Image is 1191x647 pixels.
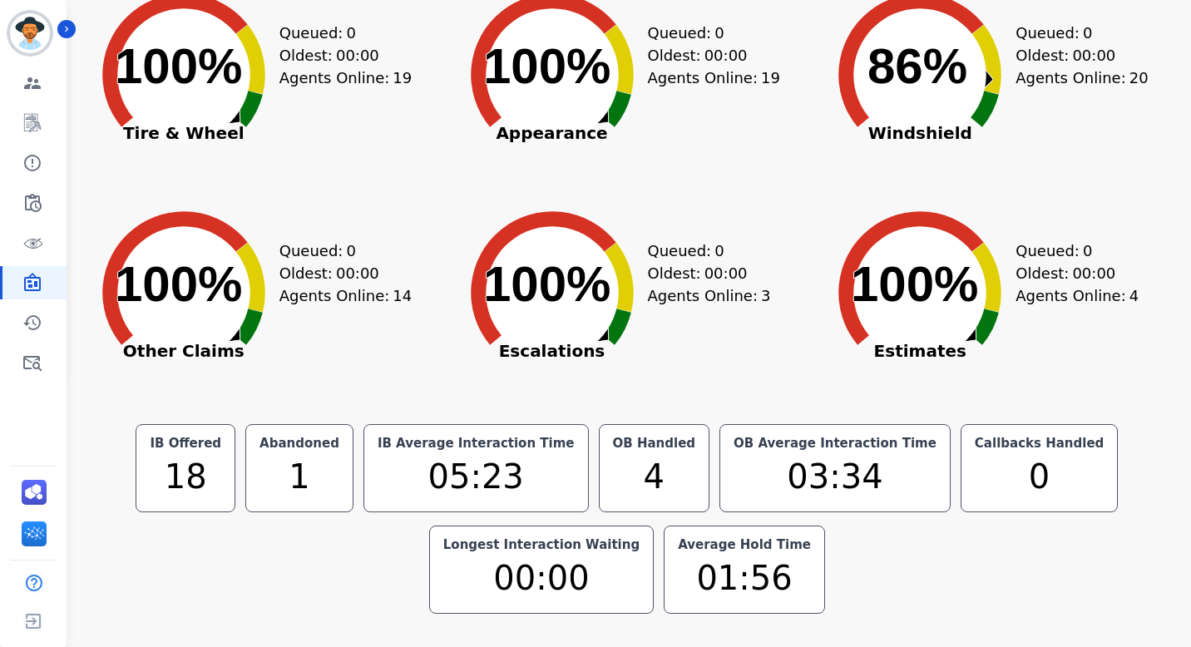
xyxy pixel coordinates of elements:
[610,435,699,452] div: OB Handled
[610,452,699,501] div: 4
[816,343,1024,359] span: Estimates
[971,452,1107,501] div: 0
[146,435,225,452] div: IB Offered
[393,284,412,307] span: 14
[648,67,789,89] div: Agents Online:
[704,44,748,67] span: 00:00
[714,22,724,44] span: 0
[346,22,355,44] span: 0
[1083,240,1092,262] span: 0
[374,452,578,501] div: 05:23
[374,435,578,452] div: IB Average Interaction Time
[1129,284,1139,307] span: 4
[1072,262,1115,284] span: 00:00
[1083,22,1092,44] span: 0
[448,125,656,141] span: Appearance
[675,536,814,553] div: Average Hold Time
[393,67,412,89] span: 19
[440,553,643,603] div: 00:00
[279,240,404,262] div: Queued:
[80,125,288,141] span: Tire & Wheel
[1016,22,1140,44] div: Queued:
[1016,44,1140,67] div: Oldest:
[80,343,288,359] span: Other Claims
[648,262,773,284] div: Oldest:
[483,38,610,94] text: 100%
[1016,284,1157,307] div: Agents Online:
[115,256,242,312] text: 100%
[115,38,242,94] text: 100%
[256,452,343,501] div: 1
[730,435,940,452] div: OB Average Interaction Time
[648,22,773,44] div: Queued:
[675,553,814,603] div: 01:56
[279,44,404,67] div: Oldest:
[10,13,50,53] img: Bordered avatar
[279,284,421,307] div: Agents Online:
[448,343,656,359] span: Escalations
[336,44,379,67] span: 00:00
[851,256,978,312] text: 100%
[336,262,379,284] span: 00:00
[146,452,225,501] div: 18
[1129,67,1149,89] span: 20
[256,435,343,452] div: Abandoned
[816,125,1024,141] span: Windshield
[971,435,1107,452] div: Callbacks Handled
[648,44,773,67] div: Oldest:
[279,22,404,44] div: Queued:
[483,256,610,312] text: 100%
[761,67,780,89] span: 19
[1016,262,1140,284] div: Oldest:
[648,284,789,307] div: Agents Online:
[648,240,773,262] div: Queued:
[279,67,421,89] div: Agents Online:
[1016,67,1157,89] div: Agents Online:
[761,284,770,307] span: 3
[730,452,940,501] div: 03:34
[714,240,724,262] span: 0
[440,536,643,553] div: Longest Interaction Waiting
[867,38,967,94] text: 86%
[346,240,355,262] span: 0
[279,262,404,284] div: Oldest:
[1072,44,1115,67] span: 00:00
[704,262,748,284] span: 00:00
[1016,240,1140,262] div: Queued:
